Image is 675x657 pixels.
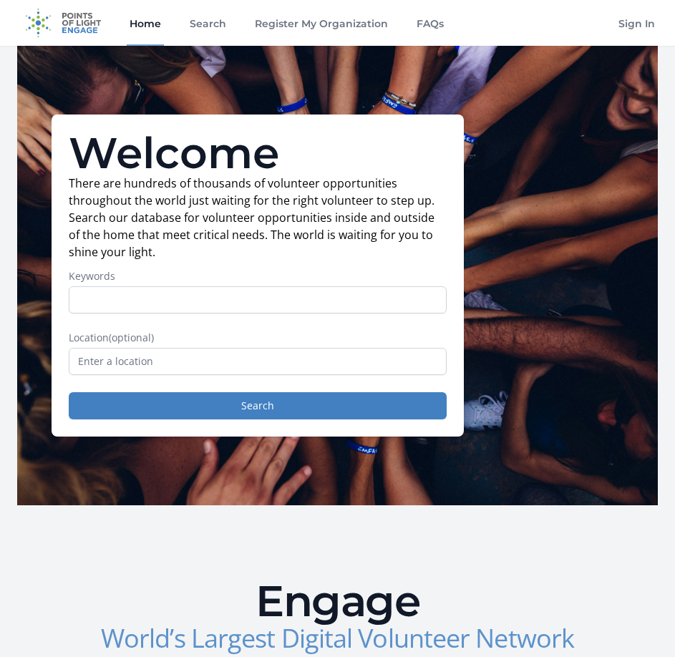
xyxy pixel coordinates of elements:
h3: World’s Largest Digital Volunteer Network [97,626,578,651]
button: Search [69,392,447,419]
input: Enter a location [69,348,447,375]
span: (optional) [109,331,154,344]
h2: Engage [97,580,578,623]
h1: Welcome [69,132,447,175]
p: There are hundreds of thousands of volunteer opportunities throughout the world just waiting for ... [69,175,447,261]
label: Location [69,331,447,345]
label: Keywords [69,269,447,283]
